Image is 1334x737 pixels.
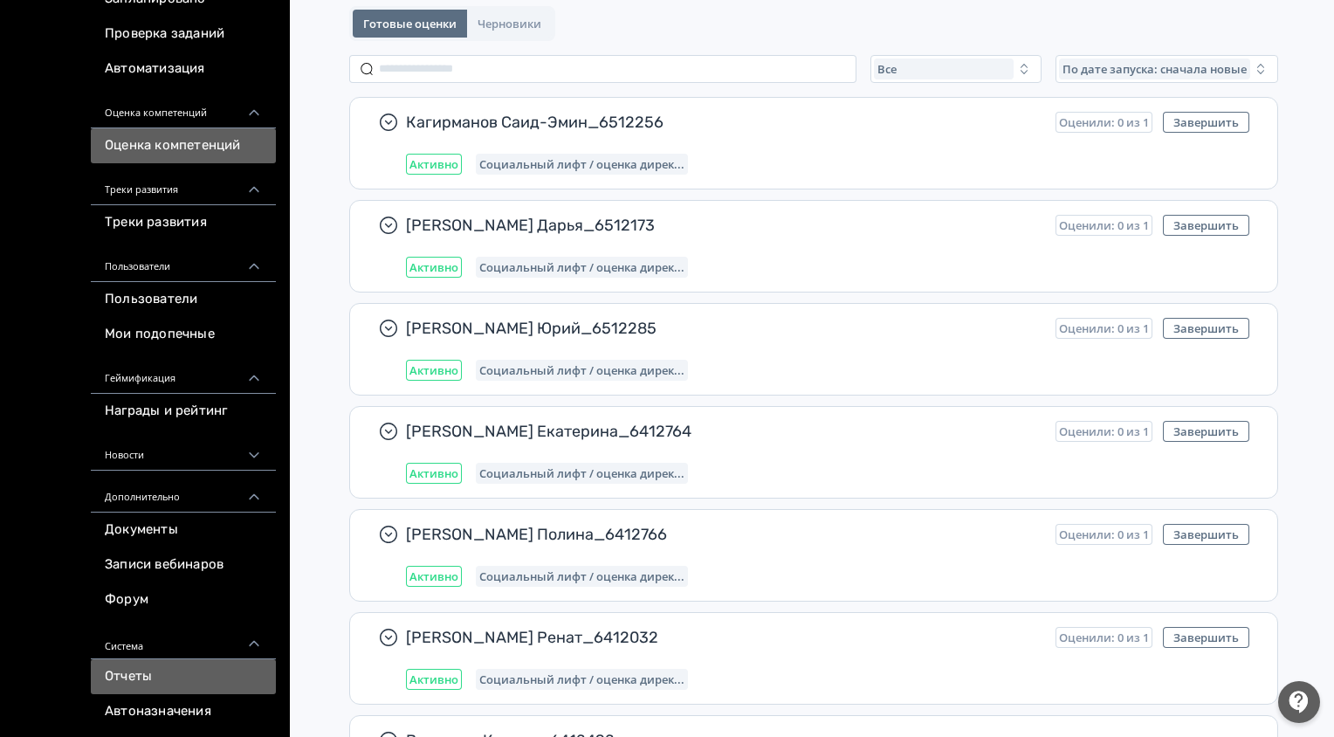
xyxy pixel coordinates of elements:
[479,569,684,583] span: Социальный лифт / оценка директора магазина
[91,163,276,205] div: Треки развития
[1059,630,1149,644] span: Оценили: 0 из 1
[363,17,457,31] span: Готовые оценки
[877,62,897,76] span: Все
[406,627,1042,648] span: [PERSON_NAME] Ренат_6412032
[1163,215,1249,236] button: Завершить
[406,112,1042,133] span: Кагирманов Саид-Эмин_6512256
[1163,421,1249,442] button: Завершить
[406,318,1042,339] span: [PERSON_NAME] Юрий_6512285
[406,421,1042,442] span: [PERSON_NAME] Екатерина_6412764
[870,55,1042,83] button: Все
[91,471,276,513] div: Дополнительно
[406,215,1042,236] span: [PERSON_NAME] Дарья_6512173
[91,617,276,659] div: Система
[353,10,467,38] button: Готовые оценки
[1062,62,1247,76] span: По дате запуска: сначала новые
[1163,112,1249,133] button: Завершить
[91,240,276,282] div: Пользователи
[91,582,276,617] a: Форум
[479,157,684,171] span: Социальный лифт / оценка директора магазина
[409,260,458,274] span: Активно
[467,10,552,38] button: Черновики
[91,694,276,729] a: Автоназначения
[478,17,541,31] span: Черновики
[91,429,276,471] div: Новости
[91,17,276,52] a: Проверка заданий
[1059,115,1149,129] span: Оценили: 0 из 1
[409,157,458,171] span: Активно
[1163,524,1249,545] button: Завершить
[91,86,276,128] div: Оценка компетенций
[479,672,684,686] span: Социальный лифт / оценка директора магазина
[91,659,276,694] a: Отчеты
[409,672,458,686] span: Активно
[479,363,684,377] span: Социальный лифт / оценка директора магазина
[1163,318,1249,339] button: Завершить
[409,363,458,377] span: Активно
[409,466,458,480] span: Активно
[91,513,276,548] a: Документы
[1059,218,1149,232] span: Оценили: 0 из 1
[91,394,276,429] a: Награды и рейтинг
[1059,321,1149,335] span: Оценили: 0 из 1
[479,260,684,274] span: Социальный лифт / оценка директора магазина
[91,205,276,240] a: Треки развития
[91,317,276,352] a: Мои подопечные
[91,548,276,582] a: Записи вебинаров
[409,569,458,583] span: Активно
[91,352,276,394] div: Геймификация
[91,282,276,317] a: Пользователи
[406,524,1042,545] span: [PERSON_NAME] Полина_6412766
[91,52,276,86] a: Автоматизация
[1056,55,1278,83] button: По дате запуска: сначала новые
[1059,424,1149,438] span: Оценили: 0 из 1
[479,466,684,480] span: Социальный лифт / оценка директора магазина
[1163,627,1249,648] button: Завершить
[1059,527,1149,541] span: Оценили: 0 из 1
[91,128,276,163] a: Оценка компетенций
